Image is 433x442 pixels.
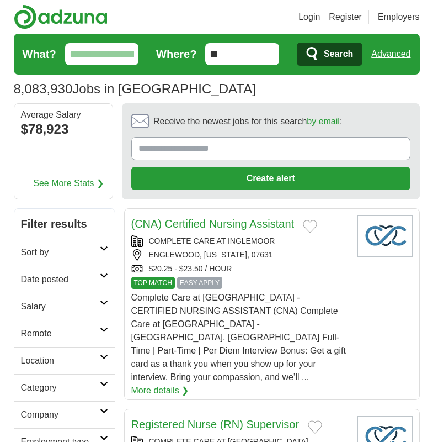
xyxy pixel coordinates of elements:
[371,43,410,65] a: Advanced
[153,115,342,128] span: Receive the newest jobs for this search :
[378,10,420,24] a: Employers
[308,420,322,434] button: Add to favorite jobs
[14,266,115,293] a: Date posted
[131,263,349,275] div: $20.25 - $23.50 / HOUR
[21,354,100,367] h2: Location
[14,347,115,374] a: Location
[303,220,317,233] button: Add to favorite jobs
[329,10,362,24] a: Register
[21,273,100,286] h2: Date posted
[14,209,115,239] h2: Filter results
[21,119,106,139] div: $78,923
[23,46,56,62] label: What?
[156,46,196,62] label: Where?
[131,235,349,247] div: COMPLETE CARE AT INGLEMOOR
[131,293,346,382] span: Complete Care at [GEOGRAPHIC_DATA] - CERTIFIED NURSING ASSISTANT (CNA) Complete Care at [GEOGRAPH...
[14,293,115,320] a: Salary
[357,215,413,257] img: Company logo
[131,418,300,430] a: Registered Nurse (RN) Supervisor
[131,249,349,261] div: ENGLEWOOD, [US_STATE], 07631
[131,277,175,289] span: TOP MATCH
[177,277,222,289] span: EASY APPLY
[298,10,320,24] a: Login
[33,177,104,190] a: See More Stats ❯
[14,81,256,96] h1: Jobs in [GEOGRAPHIC_DATA]
[131,167,410,190] button: Create alert
[21,300,100,313] h2: Salary
[324,43,353,65] span: Search
[21,110,106,119] div: Average Salary
[21,327,100,340] h2: Remote
[131,218,295,230] a: (CNA) Certified Nursing Assistant
[297,43,362,66] button: Search
[14,239,115,266] a: Sort by
[14,374,115,401] a: Category
[14,401,115,428] a: Company
[14,320,115,347] a: Remote
[21,381,100,394] h2: Category
[307,117,340,126] a: by email
[131,384,189,397] a: More details ❯
[21,408,100,422] h2: Company
[14,4,108,29] img: Adzuna logo
[21,246,100,259] h2: Sort by
[14,79,73,99] span: 8,083,930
